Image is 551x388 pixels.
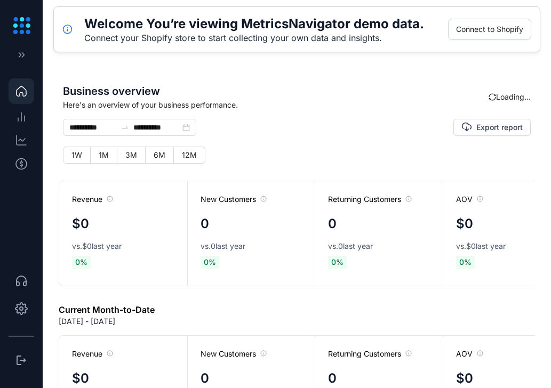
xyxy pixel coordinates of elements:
span: 12M [182,150,197,159]
h4: 0 [328,369,337,388]
span: 1W [71,150,82,159]
span: Returning Customers [328,349,412,359]
span: to [121,123,129,132]
span: vs. $0 last year [72,241,122,252]
button: Connect to Shopify [448,19,531,40]
span: 0 % [72,256,91,269]
span: Revenue [72,194,113,205]
h5: Welcome You’re viewing MetricsNavigator demo data. [84,15,424,33]
h4: $0 [456,369,473,388]
span: Business overview [63,83,489,99]
span: Revenue [72,349,113,359]
button: Export report [453,119,531,136]
div: Connect your Shopify store to start collecting your own data and insights. [84,33,424,43]
span: 1M [99,150,109,159]
span: 6M [154,150,165,159]
h4: $0 [72,369,89,388]
h4: 0 [201,369,209,388]
p: [DATE] - [DATE] [59,316,115,327]
h6: Current Month-to-Date [59,303,155,316]
span: 3M [125,150,137,159]
span: AOV [456,194,483,205]
h4: $0 [456,214,473,233]
span: Connect to Shopify [456,23,523,35]
span: vs. 0 last year [328,241,373,252]
h4: 0 [328,214,337,233]
span: swap-right [121,123,129,132]
span: Returning Customers [328,194,412,205]
span: Here's an overview of your business performance. [63,99,489,110]
span: vs. 0 last year [201,241,245,252]
div: Loading... [489,91,531,102]
span: vs. $0 last year [456,241,506,252]
span: 0 % [201,256,219,269]
span: Export report [476,122,523,133]
span: 0 % [456,256,475,269]
h4: $0 [72,214,89,233]
span: New Customers [201,194,267,205]
h4: 0 [201,214,209,233]
span: New Customers [201,349,267,359]
span: sync [489,93,496,101]
span: AOV [456,349,483,359]
span: 0 % [328,256,347,269]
